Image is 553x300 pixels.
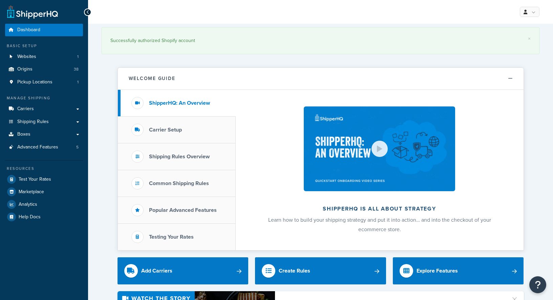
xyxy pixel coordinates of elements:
button: Welcome Guide [118,68,524,89]
div: Resources [5,166,83,172]
span: Shipping Rules [17,119,49,125]
div: Basic Setup [5,43,83,49]
div: Add Carriers [141,266,172,276]
a: Marketplace [5,186,83,198]
a: Dashboard [5,24,83,36]
h3: Common Shipping Rules [149,180,209,186]
h3: ShipperHQ: An Overview [149,100,210,106]
div: Create Rules [279,266,310,276]
a: Add Carriers [118,257,249,284]
a: Origins38 [5,63,83,76]
a: Test Your Rates [5,173,83,185]
a: Pickup Locations1 [5,76,83,88]
a: Help Docs [5,211,83,223]
span: 1 [77,54,79,60]
li: Websites [5,51,83,63]
span: Origins [17,66,33,72]
div: Explore Features [417,266,458,276]
span: Help Docs [19,214,41,220]
span: Test Your Rates [19,177,51,182]
li: Advanced Features [5,141,83,154]
span: Marketplace [19,189,44,195]
span: Advanced Features [17,144,58,150]
button: Open Resource Center [529,276,546,293]
h3: Testing Your Rates [149,234,194,240]
h3: Carrier Setup [149,127,182,133]
h2: ShipperHQ is all about strategy [254,206,506,212]
span: Analytics [19,202,37,207]
span: 38 [74,66,79,72]
div: Manage Shipping [5,95,83,101]
span: Websites [17,54,36,60]
span: Learn how to build your shipping strategy and put it into action… and into the checkout of your e... [268,216,491,233]
a: Shipping Rules [5,116,83,128]
span: 1 [77,79,79,85]
img: ShipperHQ is all about strategy [304,106,455,192]
a: Websites1 [5,51,83,63]
span: Pickup Locations [17,79,52,85]
a: Boxes [5,128,83,141]
h3: Shipping Rules Overview [149,154,210,160]
div: Successfully authorized Shopify account [110,36,531,45]
li: Origins [5,63,83,76]
span: Boxes [17,132,30,137]
span: 5 [76,144,79,150]
h3: Popular Advanced Features [149,207,217,213]
a: Analytics [5,198,83,211]
span: Carriers [17,106,34,112]
a: Create Rules [255,257,386,284]
a: Explore Features [393,257,524,284]
span: Dashboard [17,27,40,33]
a: × [528,36,531,41]
li: Pickup Locations [5,76,83,88]
a: Carriers [5,103,83,115]
a: Advanced Features5 [5,141,83,154]
h2: Welcome Guide [129,76,175,81]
